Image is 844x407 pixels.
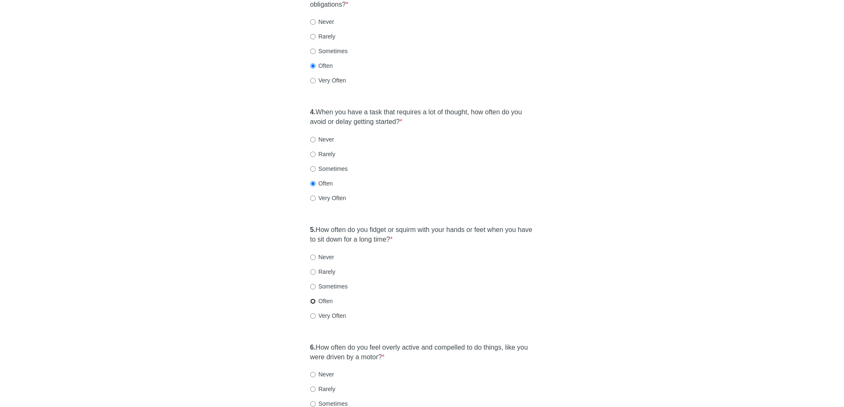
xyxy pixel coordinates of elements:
[310,299,316,304] input: Often
[310,194,346,202] label: Very Often
[310,370,334,379] label: Never
[310,344,316,351] strong: 6.
[310,343,534,362] label: How often do you feel overly active and compelled to do things, like you were driven by a motor?
[310,165,348,173] label: Sometimes
[310,284,316,289] input: Sometimes
[310,76,346,85] label: Very Often
[310,226,316,233] strong: 5.
[310,385,335,393] label: Rarely
[310,313,316,319] input: Very Often
[310,282,348,291] label: Sometimes
[310,152,316,157] input: Rarely
[310,181,316,186] input: Often
[310,297,333,305] label: Often
[310,19,316,25] input: Never
[310,401,316,407] input: Sometimes
[310,372,316,377] input: Never
[310,108,316,116] strong: 4.
[310,108,534,127] label: When you have a task that requires a lot of thought, how often do you avoid or delay getting star...
[310,32,335,41] label: Rarely
[310,34,316,39] input: Rarely
[310,49,316,54] input: Sometimes
[310,268,335,276] label: Rarely
[310,47,348,55] label: Sometimes
[310,18,334,26] label: Never
[310,135,334,144] label: Never
[310,62,333,70] label: Often
[310,150,335,158] label: Rarely
[310,255,316,260] input: Never
[310,78,316,83] input: Very Often
[310,166,316,172] input: Sometimes
[310,269,316,275] input: Rarely
[310,253,334,261] label: Never
[310,225,534,245] label: How often do you fidget or squirm with your hands or feet when you have to sit down for a long time?
[310,63,316,69] input: Often
[310,137,316,142] input: Never
[310,312,346,320] label: Very Often
[310,386,316,392] input: Rarely
[310,179,333,188] label: Often
[310,196,316,201] input: Very Often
